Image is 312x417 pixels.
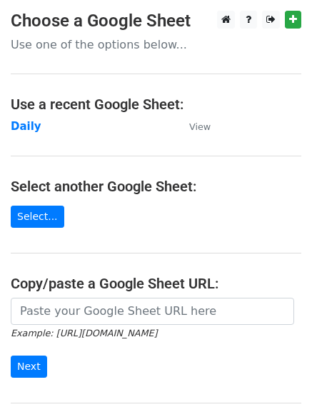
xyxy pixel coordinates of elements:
[11,120,41,133] a: Daily
[11,96,301,113] h4: Use a recent Google Sheet:
[11,328,157,338] small: Example: [URL][DOMAIN_NAME]
[11,275,301,292] h4: Copy/paste a Google Sheet URL:
[11,298,294,325] input: Paste your Google Sheet URL here
[11,37,301,52] p: Use one of the options below...
[175,120,211,133] a: View
[11,178,301,195] h4: Select another Google Sheet:
[11,356,47,378] input: Next
[189,121,211,132] small: View
[11,206,64,228] a: Select...
[11,11,301,31] h3: Choose a Google Sheet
